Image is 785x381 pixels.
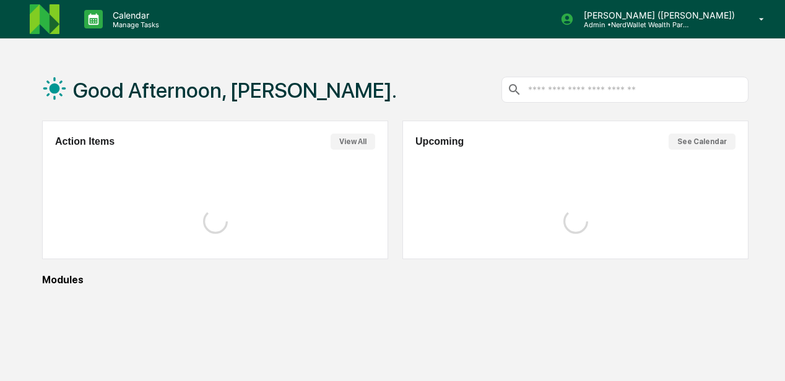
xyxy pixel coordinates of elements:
h2: Action Items [55,136,115,147]
button: View All [331,134,375,150]
div: Modules [42,274,748,286]
h2: Upcoming [415,136,464,147]
img: logo [30,4,59,34]
h1: Good Afternoon, [PERSON_NAME]. [73,78,397,103]
p: Manage Tasks [103,20,165,29]
p: [PERSON_NAME] ([PERSON_NAME]) [574,10,741,20]
p: Admin • NerdWallet Wealth Partners [574,20,689,29]
button: See Calendar [669,134,735,150]
p: Calendar [103,10,165,20]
